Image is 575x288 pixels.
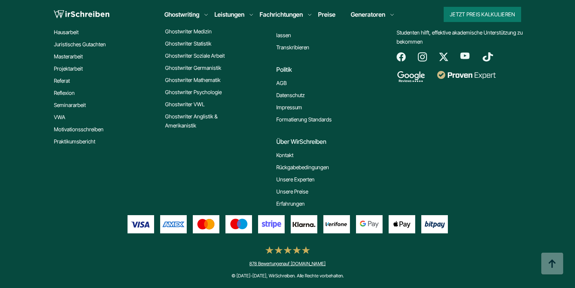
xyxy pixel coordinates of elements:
[276,137,381,146] div: Über WirSchreiben
[128,215,154,233] img: Visa
[276,22,337,40] a: Präsentation erstellen lassen
[318,11,336,18] a: Preise
[54,273,521,279] div: © [DATE]-[DATE], WirSchreiben. Alle Rechte vorbehalten.
[276,175,315,184] a: Unsere Experten
[164,10,199,19] a: Ghostwriting
[54,9,109,20] img: logo wirschreiben
[165,39,211,48] a: Ghostwriter Statistik
[389,215,415,233] img: ApplePay
[54,125,104,134] a: Motivationsschreiben
[482,52,494,61] img: tiktok
[214,10,244,19] a: Leistungen
[460,52,469,59] img: youtube
[54,76,70,85] a: Referat
[54,137,95,146] a: Praktikumsbericht
[421,215,448,233] img: Bitpay
[276,187,308,196] a: Unsere Preise
[276,65,381,74] div: Politik
[165,63,221,72] a: Ghostwriter Germanistik
[249,261,326,266] a: Kundenbewertungen & Erfahrungen zu Akad-Eule.de. Mehr Infos anzeigen.
[54,113,65,122] a: VWA
[418,52,427,61] img: instagram
[54,52,83,61] a: Masterarbeit
[165,112,226,130] a: Ghostwriter Anglistik & Amerikanistik
[260,10,303,19] a: Fachrichtungen
[258,215,285,233] img: Stripe
[351,10,385,19] a: Generatoren
[193,215,219,233] img: Mastercard
[397,52,406,61] img: facebook
[165,100,205,109] a: Ghostwriter VWL
[323,215,350,233] img: Verifone
[276,163,329,172] a: Rückgabebedingungen
[276,43,309,52] a: Transkribieren
[54,88,75,98] a: Reflexion
[54,28,79,37] a: Hausarbeit
[284,261,326,266] span: auf [DOMAIN_NAME]
[276,115,332,124] a: Formatierung Standards
[225,215,252,233] img: Maestro
[276,103,302,112] a: Impressum
[541,253,564,275] img: button top
[276,91,305,100] a: Datenschutz
[276,151,293,160] a: Kontakt
[165,76,221,85] a: Ghostwriter Mathematik
[276,199,305,208] a: Erfahrungen
[54,40,106,49] a: Juristisches Gutachten
[291,215,317,233] img: Klarna
[437,71,496,79] img: proven expert
[165,27,212,36] a: Ghostwriter Medizin
[276,79,287,88] a: AGB
[54,101,86,110] a: Seminararbeit
[356,215,383,233] img: GooglePay
[165,51,225,60] a: Ghostwriter Soziale Arbeit
[160,215,187,233] img: Amex
[444,7,521,22] button: Jetzt Preis kalkulieren
[54,64,83,73] a: Projektarbeit
[165,88,222,97] a: Ghostwriter Psychologie
[397,71,425,82] img: google reviews
[439,52,448,61] img: twitter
